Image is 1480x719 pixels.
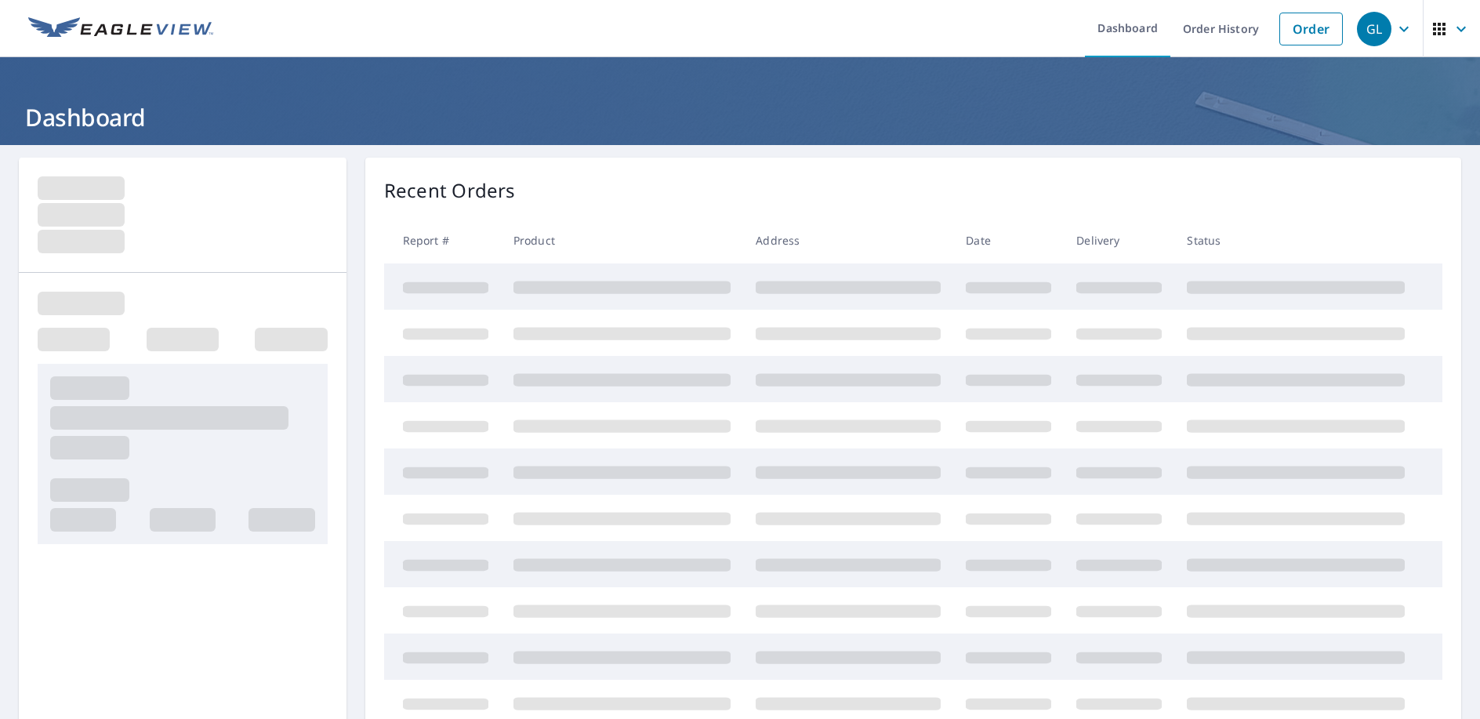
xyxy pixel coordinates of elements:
th: Status [1174,217,1417,263]
th: Product [501,217,743,263]
h1: Dashboard [19,101,1461,133]
img: EV Logo [28,17,213,41]
th: Date [953,217,1064,263]
th: Delivery [1064,217,1174,263]
th: Report # [384,217,501,263]
p: Recent Orders [384,176,516,205]
a: Order [1279,13,1343,45]
th: Address [743,217,953,263]
div: GL [1357,12,1391,46]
